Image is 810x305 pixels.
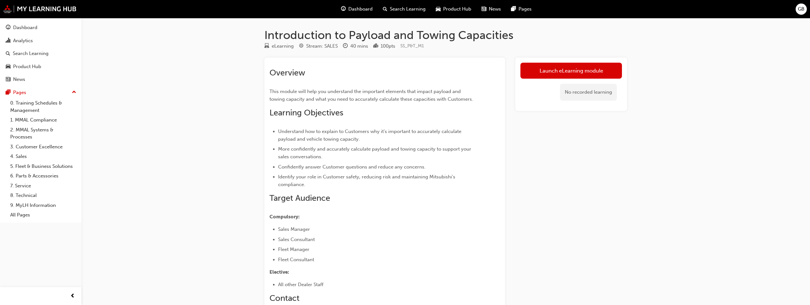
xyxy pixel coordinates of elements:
div: Type [264,42,294,50]
a: Analytics [3,35,79,47]
a: 9. MyLH Information [8,200,79,210]
a: pages-iconPages [506,3,537,16]
button: Pages [3,87,79,98]
div: Product Hub [13,63,41,70]
button: GB [796,4,807,15]
span: Learning resource code [400,43,424,49]
a: All Pages [8,210,79,220]
span: car-icon [436,5,441,13]
span: Product Hub [443,5,471,13]
span: target-icon [299,43,304,49]
span: News [489,5,501,13]
span: Search Learning [390,5,426,13]
h1: Introduction to Payload and Towing Capacities [264,28,627,42]
span: Fleet Manager [278,246,309,252]
span: pages-icon [6,90,11,96]
a: Dashboard [3,22,79,34]
button: DashboardAnalyticsSearch LearningProduct HubNews [3,20,79,87]
span: guage-icon [6,25,11,31]
span: GB [798,5,805,13]
span: prev-icon [70,292,75,300]
div: Stream [299,42,338,50]
a: search-iconSearch Learning [378,3,431,16]
div: 40 mins [350,43,368,50]
span: guage-icon [341,5,346,13]
span: Confidently answer Customer questions and reduce any concerns. [278,164,426,170]
a: 6. Parts & Accessories [8,171,79,181]
a: 0. Training Schedules & Management [8,98,79,115]
span: chart-icon [6,38,11,44]
div: Points [373,42,395,50]
div: News [13,76,25,83]
div: Analytics [13,37,33,44]
span: news-icon [6,77,11,82]
span: Compulsory: [269,214,300,220]
span: search-icon [383,5,387,13]
span: Sales Manager [278,226,310,232]
a: Search Learning [3,48,79,59]
a: 3. Customer Excellence [8,142,79,152]
div: 100 pts [381,43,395,50]
a: 4. Sales [8,152,79,161]
span: clock-icon [343,43,348,49]
span: search-icon [6,51,10,57]
span: Target Audience [269,193,330,203]
div: Stream: SALES [306,43,338,50]
span: Understand how to explain to Customers why it's important to accurately calculate payload and veh... [278,129,463,142]
span: This module will help you understand the important elements that impact payload and towing capaci... [269,89,473,102]
a: Product Hub [3,61,79,73]
span: Dashboard [348,5,373,13]
a: 1. MMAL Compliance [8,115,79,125]
span: pages-icon [511,5,516,13]
a: news-iconNews [476,3,506,16]
a: guage-iconDashboard [336,3,378,16]
span: Elective: [269,269,289,275]
a: car-iconProduct Hub [431,3,476,16]
img: mmal [3,5,77,13]
span: car-icon [6,64,11,70]
span: All other Dealer Staff [278,282,323,287]
a: News [3,74,79,85]
a: 2. MMAL Systems & Processes [8,125,79,142]
div: Pages [13,89,26,96]
span: Pages [519,5,532,13]
div: No recorded learning [560,84,617,101]
span: Overview [269,68,305,78]
span: Fleet Consultant [278,257,314,262]
a: Launch eLearning module [520,63,622,79]
a: 5. Fleet & Business Solutions [8,161,79,171]
div: Duration [343,42,368,50]
span: learningResourceType_ELEARNING-icon [264,43,269,49]
span: More confidently and accurately calculate payload and towing capacity to support your sales conve... [278,146,473,160]
span: news-icon [481,5,486,13]
div: Search Learning [13,50,49,57]
span: podium-icon [373,43,378,49]
a: 7. Service [8,181,79,191]
div: eLearning [272,43,294,50]
span: Identify your role in Customer safety, reducing risk and maintaining Mitsubishi's compliance. [278,174,457,187]
span: Contact [269,293,299,303]
span: Sales Consultant [278,237,315,242]
span: up-icon [72,88,76,97]
span: Learning Objectives [269,108,343,118]
a: 8. Technical [8,191,79,200]
div: Dashboard [13,24,37,31]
